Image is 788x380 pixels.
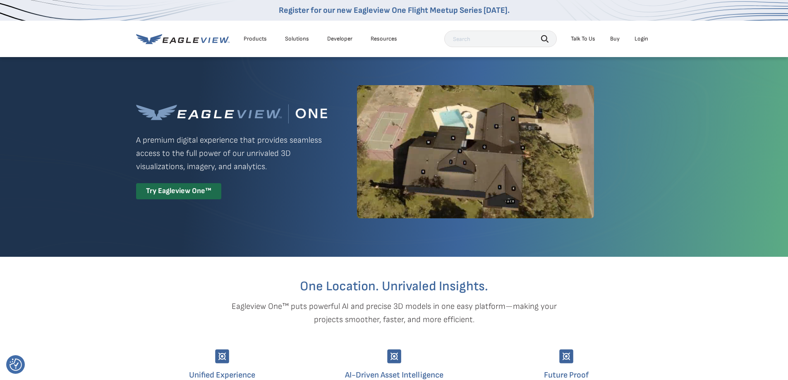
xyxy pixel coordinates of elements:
[444,31,557,47] input: Search
[635,35,648,43] div: Login
[136,104,327,124] img: Eagleview One™
[371,35,397,43] div: Resources
[285,35,309,43] div: Solutions
[215,349,229,363] img: Group-9744.svg
[279,5,510,15] a: Register for our new Eagleview One Flight Meetup Series [DATE].
[244,35,267,43] div: Products
[217,300,571,326] p: Eagleview One™ puts powerful AI and precise 3D models in one easy platform—making your projects s...
[327,35,352,43] a: Developer
[571,35,595,43] div: Talk To Us
[136,134,327,173] p: A premium digital experience that provides seamless access to the full power of our unrivaled 3D ...
[142,280,646,293] h2: One Location. Unrivaled Insights.
[10,358,22,371] img: Revisit consent button
[136,183,221,199] div: Try Eagleview One™
[559,349,573,363] img: Group-9744.svg
[610,35,620,43] a: Buy
[387,349,401,363] img: Group-9744.svg
[10,358,22,371] button: Consent Preferences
